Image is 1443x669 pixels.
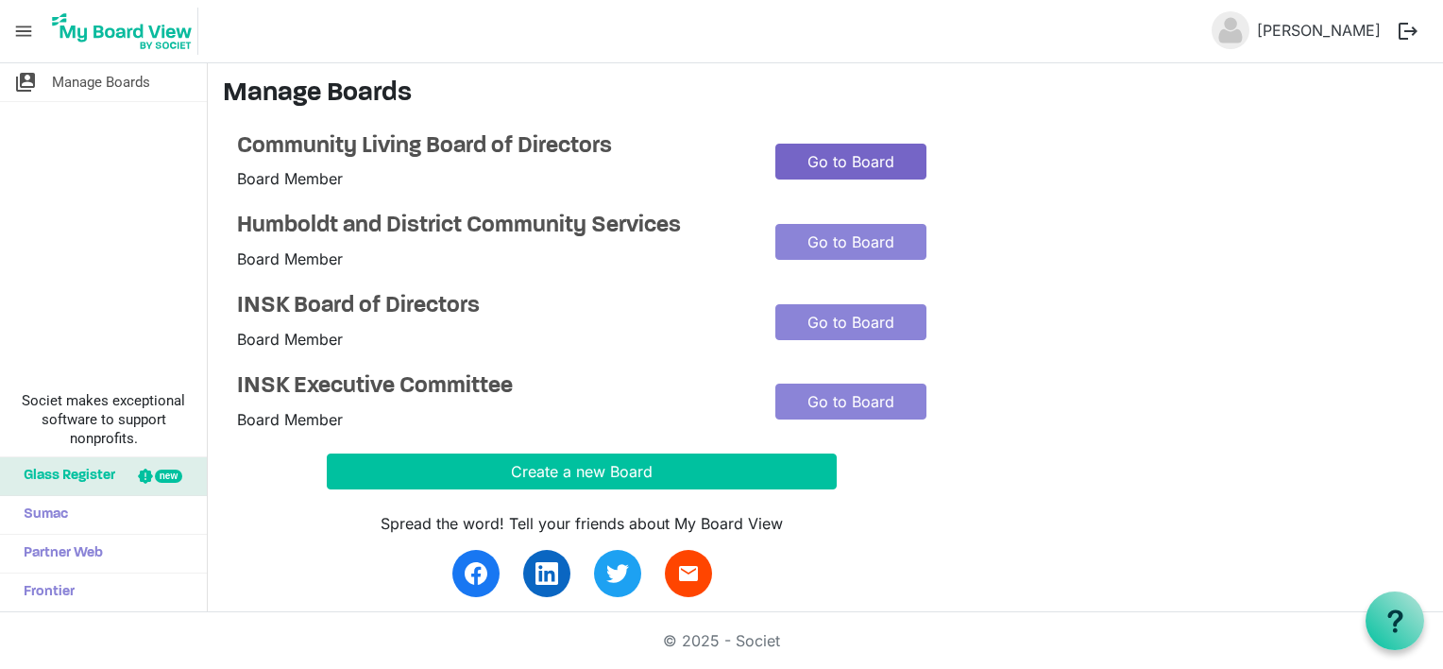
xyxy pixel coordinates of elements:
[223,78,1428,111] h3: Manage Boards
[237,249,343,268] span: Board Member
[237,373,747,401] a: INSK Executive Committee
[237,133,747,161] a: Community Living Board of Directors
[8,391,198,448] span: Societ makes exceptional software to support nonprofits.
[237,330,343,349] span: Board Member
[14,63,37,101] span: switch_account
[775,384,926,420] a: Go to Board
[677,562,700,585] span: email
[1388,11,1428,51] button: logout
[14,457,115,495] span: Glass Register
[535,562,558,585] img: linkedin.svg
[775,304,926,340] a: Go to Board
[465,562,487,585] img: facebook.svg
[665,550,712,597] a: email
[237,293,747,320] a: INSK Board of Directors
[1212,11,1249,49] img: no-profile-picture.svg
[14,496,68,534] span: Sumac
[46,8,198,55] img: My Board View Logo
[775,144,926,180] a: Go to Board
[775,224,926,260] a: Go to Board
[14,574,75,611] span: Frontier
[52,63,150,101] span: Manage Boards
[46,8,206,55] a: My Board View Logo
[237,169,343,188] span: Board Member
[327,512,837,535] div: Spread the word! Tell your friends about My Board View
[155,470,182,483] div: new
[237,213,747,240] a: Humboldt and District Community Services
[6,13,42,49] span: menu
[14,535,103,573] span: Partner Web
[327,454,837,489] button: Create a new Board
[1249,11,1388,49] a: [PERSON_NAME]
[663,631,780,650] a: © 2025 - Societ
[606,562,629,585] img: twitter.svg
[237,410,343,429] span: Board Member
